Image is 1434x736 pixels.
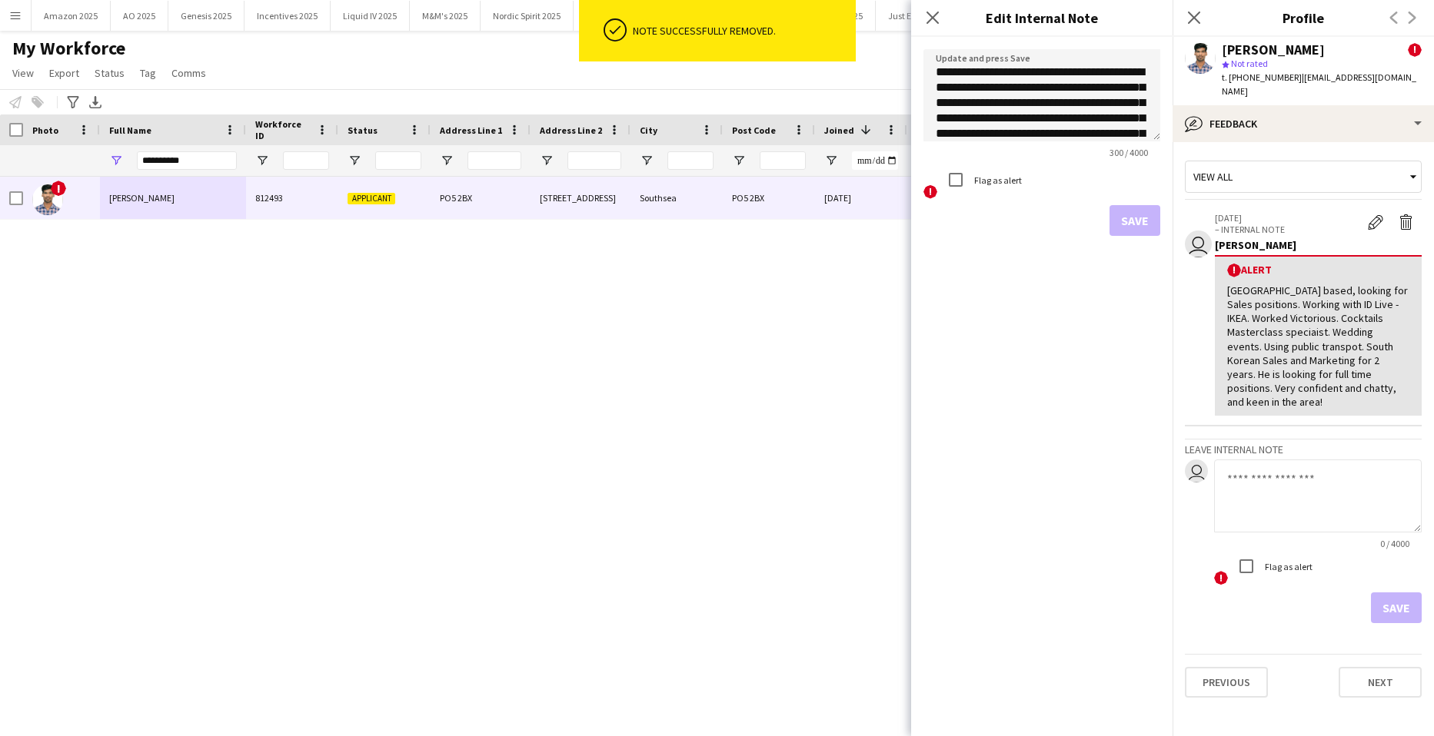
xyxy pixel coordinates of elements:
[633,24,850,38] div: Note successfully removed.
[1222,43,1325,57] div: [PERSON_NAME]
[86,93,105,111] app-action-btn: Export XLSX
[1185,667,1268,698] button: Previous
[348,124,378,136] span: Status
[667,151,714,170] input: City Filter Input
[165,63,212,83] a: Comms
[1262,560,1313,572] label: Flag as alert
[171,66,206,80] span: Comms
[971,174,1022,186] label: Flag as alert
[640,154,654,167] button: Open Filter Menu
[246,177,338,219] div: 812493
[431,177,531,219] div: PO5 2BX
[255,118,311,141] span: Workforce ID
[1173,8,1434,28] h3: Profile
[109,154,123,167] button: Open Filter Menu
[732,124,776,136] span: Post Code
[815,177,907,219] div: [DATE]
[1339,667,1422,698] button: Next
[49,66,79,80] span: Export
[876,1,953,31] button: Just Eat 2025
[1215,212,1360,224] p: [DATE]
[923,185,937,199] span: !
[410,1,481,31] button: M&M's 2025
[32,1,111,31] button: Amazon 2025
[1173,105,1434,142] div: Feedback
[467,151,521,170] input: Address Line 1 Filter Input
[911,8,1173,28] h3: Edit Internal Note
[640,124,657,136] span: City
[852,151,898,170] input: Joined Filter Input
[1215,224,1360,235] p: – INTERNAL NOTE
[43,63,85,83] a: Export
[1222,71,1416,97] span: | [EMAIL_ADDRESS][DOMAIN_NAME]
[567,151,621,170] input: Address Line 2 Filter Input
[64,93,82,111] app-action-btn: Advanced filters
[331,1,410,31] button: Liquid IV 2025
[481,1,574,31] button: Nordic Spirit 2025
[1215,238,1422,252] div: [PERSON_NAME]
[531,177,630,219] div: [STREET_ADDRESS]
[283,151,329,170] input: Workforce ID Filter Input
[574,1,656,31] button: Old Spice 2025
[440,154,454,167] button: Open Filter Menu
[168,1,245,31] button: Genesis 2025
[32,124,58,136] span: Photo
[51,181,66,196] span: !
[732,154,746,167] button: Open Filter Menu
[245,1,331,31] button: Incentives 2025
[375,151,421,170] input: Status Filter Input
[1185,443,1422,456] h3: Leave internal note
[1214,571,1228,585] span: !
[1408,43,1422,57] span: !
[134,63,162,83] a: Tag
[12,66,34,80] span: View
[140,66,156,80] span: Tag
[1227,263,1409,277] div: Alert
[1231,58,1268,69] span: Not rated
[137,151,237,170] input: Full Name Filter Input
[95,66,125,80] span: Status
[109,192,175,204] span: [PERSON_NAME]
[723,177,815,219] div: PO5 2BX
[348,193,395,204] span: Applicant
[760,151,806,170] input: Post Code Filter Input
[1227,283,1409,409] div: [GEOGRAPHIC_DATA] based, looking for Sales positions. Working with ID Live - IKEA. Worked Victori...
[540,154,554,167] button: Open Filter Menu
[1368,538,1422,549] span: 0 / 4000
[540,124,602,136] span: Address Line 2
[109,124,151,136] span: Full Name
[824,154,838,167] button: Open Filter Menu
[1193,170,1233,184] span: View all
[111,1,168,31] button: AO 2025
[255,154,269,167] button: Open Filter Menu
[630,177,723,219] div: Southsea
[12,37,125,60] span: My Workforce
[1227,264,1241,277] span: !
[1222,71,1302,83] span: t. [PHONE_NUMBER]
[824,124,854,136] span: Joined
[32,184,63,215] img: Amit Singh
[440,124,502,136] span: Address Line 1
[1097,147,1160,158] span: 300 / 4000
[348,154,361,167] button: Open Filter Menu
[88,63,131,83] a: Status
[6,63,40,83] a: View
